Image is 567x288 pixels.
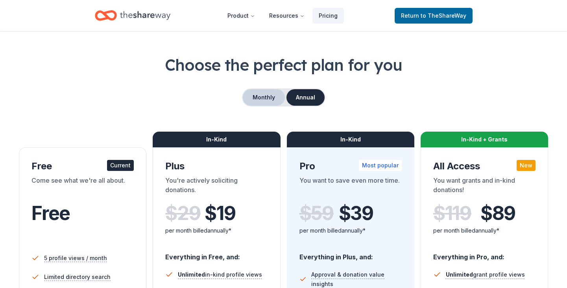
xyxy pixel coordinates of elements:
div: per month billed annually* [165,226,268,235]
button: Annual [286,89,325,106]
h1: Choose the perfect plan for you [19,54,548,76]
span: Unlimited [178,271,205,278]
div: per month billed annually* [433,226,536,235]
div: Free [31,160,134,172]
span: to TheShareWay [421,12,466,19]
button: Monthly [243,89,285,106]
a: Pricing [312,8,344,24]
div: In-Kind [287,132,414,147]
div: All Access [433,160,536,172]
a: Returnto TheShareWay [395,8,473,24]
div: You want to save even more time. [299,176,402,198]
button: Resources [263,8,311,24]
button: Product [221,8,261,24]
span: Limited directory search [44,272,111,282]
span: 5 profile views / month [44,253,107,263]
span: $ 89 [480,202,515,224]
div: You want grants and in-kind donations! [433,176,536,198]
div: Pro [299,160,402,172]
span: in-kind profile views [178,271,262,278]
nav: Main [221,6,344,25]
span: $ 19 [205,202,235,224]
div: In-Kind [153,132,280,147]
span: Return [401,11,466,20]
div: New [517,160,536,171]
div: Plus [165,160,268,172]
span: $ 39 [339,202,373,224]
a: Home [95,6,170,25]
div: Come see what we're all about. [31,176,134,198]
div: In-Kind + Grants [421,132,548,147]
div: Everything in Plus, and: [299,246,402,262]
div: You're actively soliciting donations. [165,176,268,198]
div: Most popular [359,160,402,171]
div: Everything in Pro, and: [433,246,536,262]
span: Unlimited [446,271,473,278]
span: grant profile views [446,271,525,278]
div: per month billed annually* [299,226,402,235]
span: Free [31,202,70,225]
div: Everything in Free, and: [165,246,268,262]
div: Current [107,160,134,171]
